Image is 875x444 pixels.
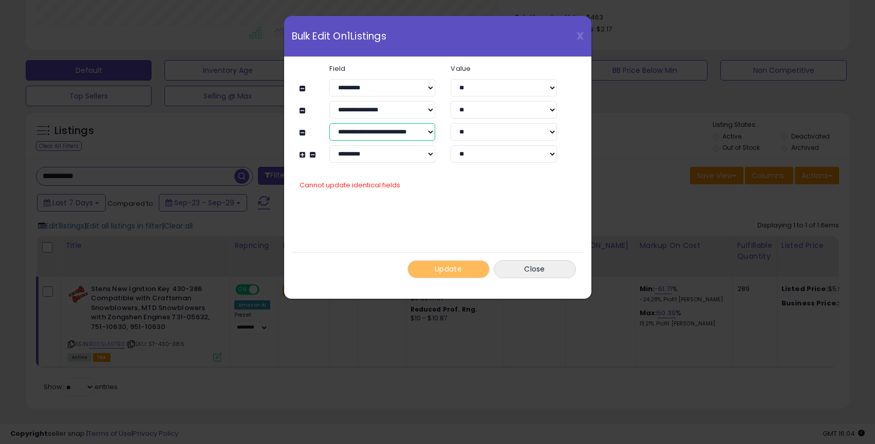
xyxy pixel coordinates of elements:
[322,65,443,72] label: Field
[292,31,386,41] span: Bulk Edit On 1 Listings
[576,29,584,43] span: X
[300,180,400,190] span: Cannot update identical fields
[494,260,576,278] button: Close
[443,65,564,72] label: Value
[435,264,462,274] span: Update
